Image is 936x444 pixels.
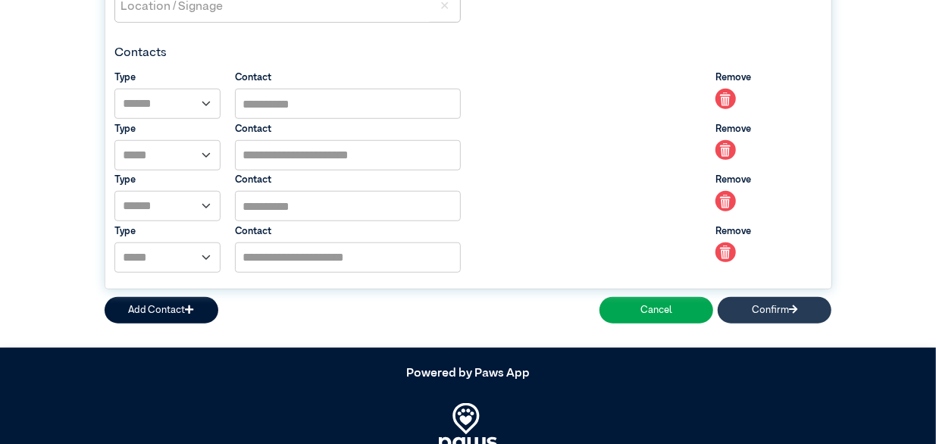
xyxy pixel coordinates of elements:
label: Type [114,70,220,85]
img: delete [718,245,732,259]
img: delete [718,143,732,157]
label: Remove [715,224,821,239]
h5: Powered by Paws App [105,367,832,381]
button: Add Contact [105,297,218,324]
label: Remove [715,173,821,187]
label: Contact [235,122,461,136]
label: Remove [715,122,821,136]
h4: Contacts [114,46,821,61]
button: Confirm [718,297,831,324]
img: delete [718,92,732,106]
label: Contact [235,173,461,187]
img: delete [718,195,732,208]
label: Contact [235,70,461,85]
label: Type [114,224,220,239]
label: Type [114,122,220,136]
button: Cancel [599,297,713,324]
label: Remove [715,70,821,85]
label: Type [114,173,220,187]
label: Contact [235,224,461,239]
